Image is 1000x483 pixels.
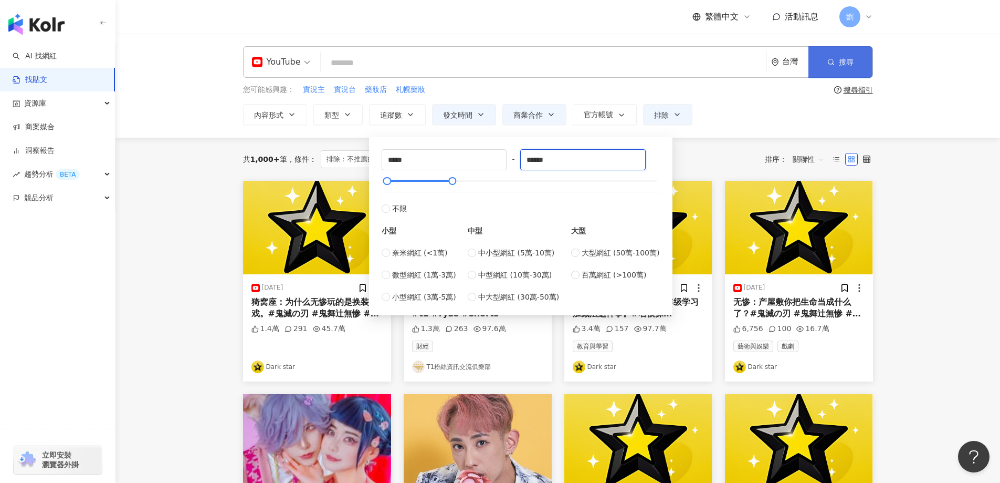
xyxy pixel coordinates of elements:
span: 不限 [392,203,407,214]
button: 實況台 [333,84,356,96]
iframe: Help Scout Beacon - Open [958,441,990,472]
span: environment [771,58,779,66]
button: 搜尋 [808,46,872,78]
span: 實況台 [334,85,356,95]
span: 條件 ： [287,155,317,163]
a: searchAI 找網紅 [13,51,57,61]
span: 商業合作 [513,111,543,119]
span: 官方帳號 [584,110,613,119]
span: 中型網紅 (10萬-30萬) [478,269,552,281]
span: 財經 [412,341,433,352]
div: 猗窝座：为什么无惨玩的是换装游戏。#鬼滅の刃 #鬼舞辻無惨 #猗窝座#二次元 #动画推荐 [251,296,383,320]
div: 263 [445,324,468,334]
span: 中大型網紅 (30萬-50萬) [478,291,559,303]
img: KOL Avatar [573,361,585,373]
span: 小型網紅 (3萬-5萬) [392,291,456,303]
span: 微型網紅 (1萬-3萬) [392,269,456,281]
span: 類型 [324,111,339,119]
a: 找貼文 [13,75,47,85]
span: 百萬網紅 (>100萬) [582,269,647,281]
img: post-image [243,181,391,274]
img: KOL Avatar [251,361,264,373]
div: 1.3萬 [412,324,440,334]
span: 趨勢分析 [24,162,80,186]
div: 3.4萬 [573,324,601,334]
button: 追蹤數 [369,104,426,125]
button: 藥妝店 [364,84,387,96]
button: 發文時間 [432,104,496,125]
span: 活動訊息 [785,12,818,22]
span: 立即安裝 瀏覽器外掛 [42,450,79,469]
span: - [507,153,520,165]
button: 內容形式 [243,104,307,125]
span: 藝術與娛樂 [733,341,773,352]
div: YouTube [252,54,301,70]
a: 洞察報告 [13,146,55,156]
span: 實況主 [303,85,325,95]
a: KOL AvatarDark star [573,361,704,373]
span: 繁體中文 [705,11,739,23]
div: 100 [769,324,792,334]
div: 6,756 [733,324,763,334]
span: 關聯性 [793,151,824,168]
img: logo [8,14,65,35]
div: 97.6萬 [473,324,506,334]
div: 45.7萬 [313,324,345,334]
span: rise [13,171,20,178]
div: 小型 [382,225,456,237]
button: 實況主 [302,84,325,96]
span: 排除 [654,111,669,119]
div: 台灣 [782,57,808,66]
img: KOL Avatar [412,361,425,373]
button: 札幌藥妝 [395,84,426,96]
span: 追蹤數 [380,111,402,119]
span: 您可能感興趣： [243,85,294,95]
span: 奈米網紅 (<1萬) [392,247,448,259]
img: KOL Avatar [733,361,746,373]
a: KOL AvatarDark star [733,361,865,373]
img: chrome extension [17,451,37,468]
div: 97.7萬 [634,324,667,334]
div: 搜尋指引 [844,86,873,94]
div: 中型 [468,225,559,237]
span: 1,000+ [250,155,280,163]
span: 搜尋 [839,58,854,66]
button: 官方帳號 [573,104,637,125]
a: chrome extension立即安裝 瀏覽器外掛 [14,446,102,474]
button: 商業合作 [502,104,566,125]
span: 發文時間 [443,111,472,119]
div: 无惨：产屋敷你把生命当成什么了？#鬼滅の刃 #鬼舞辻無惨 #[PERSON_NAME]#二次元 #动画推荐 [733,296,865,320]
img: post-image [725,181,873,274]
div: [DATE] [744,283,765,292]
span: 劉 [846,11,854,23]
a: KOL AvatarDark star [251,361,383,373]
span: 中小型網紅 (5萬-10萬) [478,247,554,259]
span: 競品分析 [24,186,54,210]
span: 藥妝店 [365,85,387,95]
a: KOL AvatarT1粉絲資訊交流俱樂部 [412,361,543,373]
div: 16.7萬 [796,324,829,334]
div: 大型 [571,225,660,237]
div: 157 [606,324,629,334]
div: 291 [285,324,308,334]
span: 資源庫 [24,91,46,115]
button: 類型 [313,104,363,125]
a: 商案媒合 [13,122,55,132]
span: 內容形式 [254,111,283,119]
div: 1.4萬 [251,324,279,334]
span: 戲劇 [777,341,798,352]
div: 共 筆 [243,155,287,163]
span: 教育與學習 [573,341,613,352]
div: 排序： [765,151,830,168]
span: 大型網紅 (50萬-100萬) [582,247,660,259]
div: BETA [56,169,80,180]
button: 排除 [643,104,692,125]
span: 排除：不推薦的網紅 [321,150,404,168]
div: [DATE] [262,283,283,292]
span: question-circle [834,86,841,94]
span: 札幌藥妝 [396,85,425,95]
